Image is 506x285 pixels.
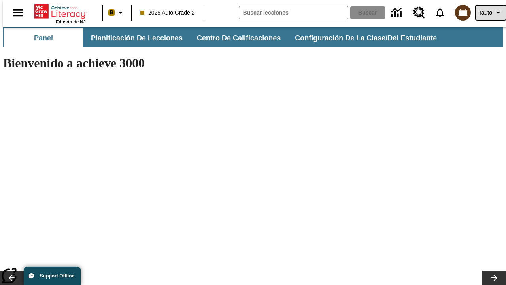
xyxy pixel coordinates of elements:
div: Subbarra de navegación [3,28,444,47]
button: Abrir el menú lateral [6,1,30,25]
div: Subbarra de navegación [3,27,503,47]
a: Notificaciones [430,2,450,23]
button: Planificación de lecciones [85,28,189,47]
button: Panel [4,28,83,47]
span: Edición de NJ [56,19,86,24]
span: 2025 Auto Grade 2 [140,9,195,17]
body: Máximo 600 caracteres [3,6,115,13]
h1: Bienvenido a achieve 3000 [3,56,345,70]
button: Carrusel de lecciones, seguir [482,271,506,285]
span: B [110,8,113,17]
button: Configuración de la clase/del estudiante [289,28,443,47]
a: Portada [34,4,86,19]
button: Escoja un nuevo avatar [450,2,476,23]
button: Perfil/Configuración [476,6,506,20]
button: Boost El color de la clase es anaranjado claro. Cambiar el color de la clase. [105,6,128,20]
input: Buscar campo [239,6,348,19]
img: avatar image [455,5,471,21]
button: Centro de calificaciones [191,28,287,47]
button: Support Offline [24,267,81,285]
span: Support Offline [40,273,74,279]
div: Portada [34,3,86,24]
a: Centro de recursos, Se abrirá en una pestaña nueva. [408,2,430,23]
a: Centro de información [387,2,408,24]
span: Tauto [479,9,492,17]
